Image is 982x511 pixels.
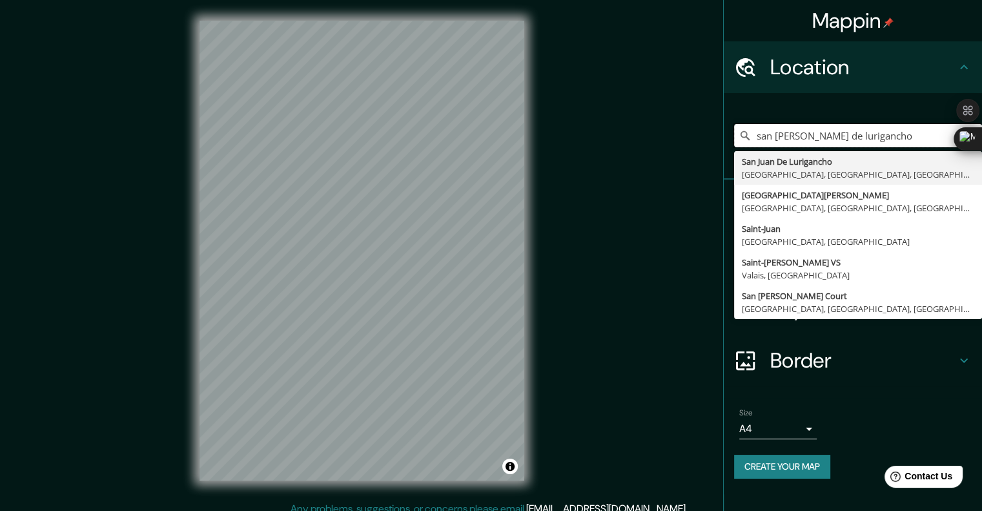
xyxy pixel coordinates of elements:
[734,124,982,147] input: Pick your city or area
[742,189,974,202] div: [GEOGRAPHIC_DATA][PERSON_NAME]
[742,155,974,168] div: San Juan De Lurigancho
[734,455,830,479] button: Create your map
[724,41,982,93] div: Location
[742,269,974,282] div: Valais, [GEOGRAPHIC_DATA]
[742,222,974,235] div: Saint-Juan
[742,289,974,302] div: San [PERSON_NAME] Court
[739,419,817,439] div: A4
[770,348,956,373] h4: Border
[199,21,524,481] canvas: Map
[812,8,894,34] h4: Mappin
[724,335,982,386] div: Border
[742,256,974,269] div: Saint-[PERSON_NAME] VS
[770,54,956,80] h4: Location
[502,459,518,474] button: Toggle attribution
[724,283,982,335] div: Layout
[742,302,974,315] div: [GEOGRAPHIC_DATA], [GEOGRAPHIC_DATA], [GEOGRAPHIC_DATA]
[770,296,956,322] h4: Layout
[742,202,974,214] div: [GEOGRAPHIC_DATA], [GEOGRAPHIC_DATA], [GEOGRAPHIC_DATA]
[742,235,974,248] div: [GEOGRAPHIC_DATA], [GEOGRAPHIC_DATA]
[742,168,974,181] div: [GEOGRAPHIC_DATA], [GEOGRAPHIC_DATA], [GEOGRAPHIC_DATA]
[883,17,894,28] img: pin-icon.png
[724,231,982,283] div: Style
[724,180,982,231] div: Pins
[867,461,968,497] iframe: Help widget launcher
[739,408,753,419] label: Size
